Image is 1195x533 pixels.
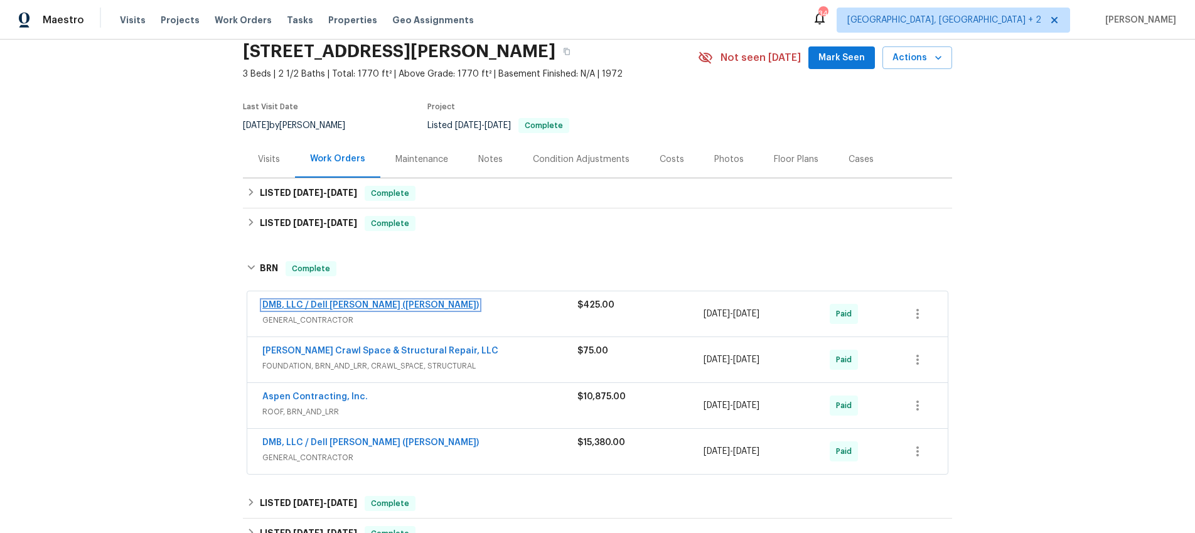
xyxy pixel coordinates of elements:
[427,121,569,130] span: Listed
[262,347,498,355] a: [PERSON_NAME] Crawl Space & Structural Repair, LLC
[262,360,577,372] span: FOUNDATION, BRN_AND_LRR, CRAWL_SPACE, STRUCTURAL
[392,14,474,26] span: Geo Assignments
[427,103,455,110] span: Project
[328,14,377,26] span: Properties
[262,451,577,464] span: GENERAL_CONTRACTOR
[704,310,730,318] span: [DATE]
[818,50,865,66] span: Mark Seen
[704,399,759,412] span: -
[660,153,684,166] div: Costs
[262,392,368,401] a: Aspen Contracting, Inc.
[366,187,414,200] span: Complete
[577,392,626,401] span: $10,875.00
[395,153,448,166] div: Maintenance
[733,401,759,410] span: [DATE]
[243,45,555,58] h2: [STREET_ADDRESS][PERSON_NAME]
[774,153,818,166] div: Floor Plans
[260,186,357,201] h6: LISTED
[243,68,698,80] span: 3 Beds | 2 1/2 Baths | Total: 1770 ft² | Above Grade: 1770 ft² | Basement Finished: N/A | 1972
[533,153,630,166] div: Condition Adjustments
[260,496,357,511] h6: LISTED
[293,498,323,507] span: [DATE]
[260,261,278,276] h6: BRN
[847,14,1041,26] span: [GEOGRAPHIC_DATA], [GEOGRAPHIC_DATA] + 2
[293,498,357,507] span: -
[520,122,568,129] span: Complete
[43,14,84,26] span: Maestro
[258,153,280,166] div: Visits
[293,218,357,227] span: -
[485,121,511,130] span: [DATE]
[577,347,608,355] span: $75.00
[892,50,942,66] span: Actions
[327,218,357,227] span: [DATE]
[262,438,479,447] a: DMB, LLC / Dell [PERSON_NAME] ([PERSON_NAME])
[243,208,952,239] div: LISTED [DATE]-[DATE]Complete
[243,118,360,133] div: by [PERSON_NAME]
[455,121,481,130] span: [DATE]
[836,353,857,366] span: Paid
[293,188,357,197] span: -
[366,217,414,230] span: Complete
[327,188,357,197] span: [DATE]
[262,406,577,418] span: ROOF, BRN_AND_LRR
[293,218,323,227] span: [DATE]
[836,308,857,320] span: Paid
[721,51,801,64] span: Not seen [DATE]
[704,353,759,366] span: -
[120,14,146,26] span: Visits
[577,438,625,447] span: $15,380.00
[243,121,269,130] span: [DATE]
[836,445,857,458] span: Paid
[310,153,365,165] div: Work Orders
[733,355,759,364] span: [DATE]
[836,399,857,412] span: Paid
[478,153,503,166] div: Notes
[287,262,335,275] span: Complete
[161,14,200,26] span: Projects
[243,488,952,519] div: LISTED [DATE]-[DATE]Complete
[262,314,577,326] span: GENERAL_CONTRACTOR
[882,46,952,70] button: Actions
[262,301,479,310] a: DMB, LLC / Dell [PERSON_NAME] ([PERSON_NAME])
[243,249,952,289] div: BRN Complete
[455,121,511,130] span: -
[818,8,827,20] div: 34
[849,153,874,166] div: Cases
[733,310,759,318] span: [DATE]
[704,308,759,320] span: -
[704,355,730,364] span: [DATE]
[704,447,730,456] span: [DATE]
[260,216,357,231] h6: LISTED
[1100,14,1176,26] span: [PERSON_NAME]
[555,40,578,63] button: Copy Address
[808,46,875,70] button: Mark Seen
[243,103,298,110] span: Last Visit Date
[293,188,323,197] span: [DATE]
[366,497,414,510] span: Complete
[577,301,614,310] span: $425.00
[243,178,952,208] div: LISTED [DATE]-[DATE]Complete
[327,498,357,507] span: [DATE]
[704,445,759,458] span: -
[215,14,272,26] span: Work Orders
[733,447,759,456] span: [DATE]
[714,153,744,166] div: Photos
[704,401,730,410] span: [DATE]
[287,16,313,24] span: Tasks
